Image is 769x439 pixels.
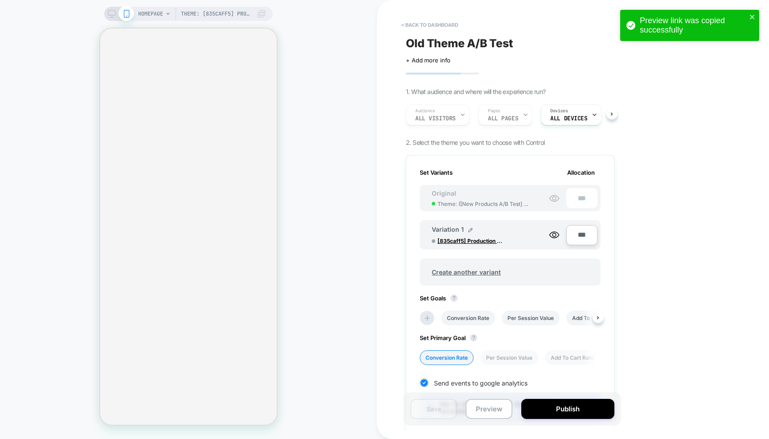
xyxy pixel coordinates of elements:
span: HOMEPAGE [138,7,163,21]
button: Save [410,399,457,419]
img: edit [468,228,473,232]
button: ? [450,295,458,302]
span: Theme: ( [New Products A/B Test] Binaery - New PDP ) [438,201,530,207]
span: Set Variants [420,169,453,176]
span: Allocation [567,169,595,176]
li: Conversion Rate [420,350,474,365]
button: Publish [521,399,614,419]
li: Per Session Value [502,311,560,325]
button: Preview [466,399,512,419]
span: [835caff5] Production - Green [438,238,504,244]
div: Preview link was copied successfully [640,16,747,35]
span: Set Goals [420,295,462,302]
button: < back to dashboard [397,18,462,32]
span: Send events to google analytics [434,379,528,387]
li: Add To Cart Rate [566,311,621,325]
li: Conversion Rate [441,311,495,325]
li: Per Session Value [480,350,538,365]
span: Create another variant [423,262,510,283]
span: Set Primary Goal [420,334,482,341]
span: Original [423,189,465,197]
span: ALL DEVICES [550,115,587,122]
span: Theme: [835caff5] Production - Green [181,7,252,21]
button: ? [470,334,477,341]
span: Devices [550,108,568,114]
span: Variation 1 [432,226,464,233]
span: + Add more info [406,57,450,64]
span: 2. Select the theme you want to choose with Control [406,139,544,146]
span: 1. What audience and where will the experience run? [406,88,545,95]
li: Add To Cart Rate [545,350,600,365]
button: close [749,13,756,22]
span: Old Theme A/B Test [406,37,513,50]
